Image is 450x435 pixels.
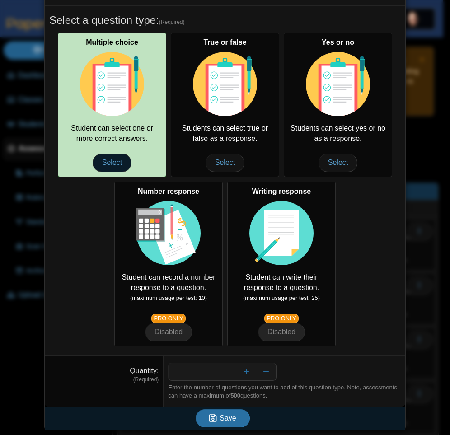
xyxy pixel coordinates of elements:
div: Enter the number of questions you want to add of this question type. Note, assessments can have a... [168,384,401,400]
img: item-type-multiple-choice.svg [80,52,144,116]
b: 500 [230,392,240,399]
button: Save [196,409,250,427]
span: Disabled [155,328,183,336]
img: item-type-multiple-choice.svg [193,52,257,116]
button: Increase [236,363,256,381]
b: Writing response [252,187,311,195]
span: Disabled [267,328,295,336]
small: (maximum usage per test: 10) [130,295,207,301]
dfn: (Required) [49,376,159,384]
label: Quantity [130,367,159,374]
a: PRO ONLY [151,314,186,323]
button: Number response Student can record a number response to a question. (maximum usage per test: 10) ... [145,323,192,341]
span: Select [319,154,357,172]
h5: Select a question type: [49,13,401,28]
div: Students can select true or false as a response. [171,33,279,177]
a: PRO ONLY [264,314,299,323]
img: item-type-multiple-choice.svg [306,52,370,116]
small: (maximum usage per test: 25) [243,295,320,301]
b: Number response [138,187,199,195]
button: Writing response Student can write their response to a question. (maximum usage per test: 25) PRO... [258,323,305,341]
span: Save [220,414,236,422]
b: Multiple choice [86,38,138,46]
b: True or false [203,38,246,46]
span: (Required) [159,19,185,26]
div: Student can write their response to a question. [227,182,336,346]
button: Decrease [256,363,277,381]
div: Student can select one or more correct answers. [58,33,166,177]
div: Students can select yes or no as a response. [284,33,392,177]
span: Select [206,154,244,172]
div: Student can record a number response to a question. [114,182,223,346]
img: item-type-number-response.svg [136,201,201,265]
span: Select [93,154,131,172]
b: Yes or no [322,38,354,46]
img: item-type-writing-response.svg [249,201,314,265]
